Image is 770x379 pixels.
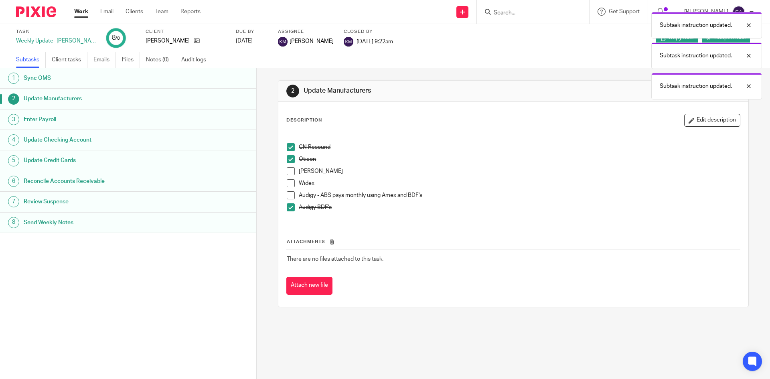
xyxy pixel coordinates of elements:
[115,36,120,41] small: /8
[8,93,19,105] div: 2
[16,28,96,35] label: Task
[24,217,174,229] h1: Send Weekly Notes
[660,21,732,29] p: Subtask instruction updated.
[146,52,175,68] a: Notes (0)
[126,8,143,16] a: Clients
[24,93,174,105] h1: Update Manufacturers
[24,154,174,166] h1: Update Credit Cards
[146,37,190,45] p: [PERSON_NAME]
[286,277,332,295] button: Attach new file
[16,6,56,17] img: Pixie
[732,6,745,18] img: svg%3E
[299,203,740,211] p: Audigy BDF's
[8,134,19,146] div: 4
[24,134,174,146] h1: Update Checking Account
[344,28,393,35] label: Closed by
[278,37,288,47] img: svg%3E
[287,256,383,262] span: There are no files attached to this task.
[8,176,19,187] div: 6
[236,37,268,45] div: [DATE]
[8,73,19,84] div: 1
[16,52,46,68] a: Subtasks
[16,37,96,45] div: Weekly Update- [PERSON_NAME]
[180,8,201,16] a: Reports
[299,179,740,187] p: Widex
[8,196,19,207] div: 7
[299,191,740,199] p: Audigy - ABS pays monthly using Amex and BDF's
[236,28,268,35] label: Due by
[24,196,174,208] h1: Review Suspense
[286,85,299,97] div: 2
[93,52,116,68] a: Emails
[100,8,113,16] a: Email
[122,52,140,68] a: Files
[287,239,325,244] span: Attachments
[112,33,120,43] div: 8
[8,155,19,166] div: 5
[357,39,393,44] span: [DATE] 9:22am
[660,52,732,60] p: Subtask instruction updated.
[24,113,174,126] h1: Enter Payroll
[155,8,168,16] a: Team
[52,52,87,68] a: Client tasks
[278,28,334,35] label: Assignee
[24,175,174,187] h1: Reconcile Accounts Receivable
[299,167,740,175] p: [PERSON_NAME]
[8,114,19,125] div: 3
[660,82,732,90] p: Subtask instruction updated.
[24,72,174,84] h1: Sync OMS
[146,28,226,35] label: Client
[299,143,740,151] p: GN Resound
[684,114,740,127] button: Edit description
[181,52,212,68] a: Audit logs
[8,217,19,228] div: 8
[344,37,353,47] img: svg%3E
[74,8,88,16] a: Work
[299,155,740,163] p: Oticon
[286,117,322,124] p: Description
[290,37,334,45] span: [PERSON_NAME]
[304,87,531,95] h1: Update Manufacturers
